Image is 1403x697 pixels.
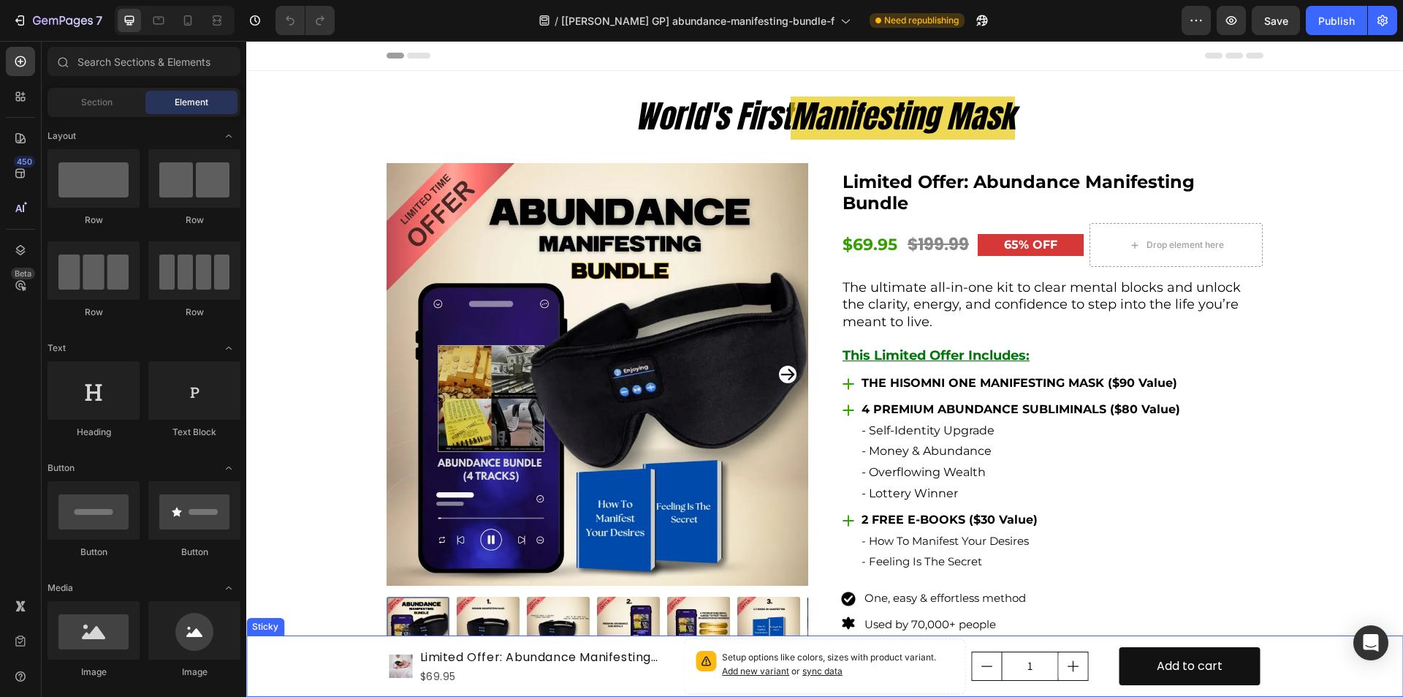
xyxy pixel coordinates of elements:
div: Row [47,214,140,227]
span: - Self-Identity Upgrade [615,383,748,396]
span: - Lottery Winner [615,445,712,459]
div: Undo/Redo [275,6,335,35]
div: Drop element here [900,198,978,210]
span: Toggle open [217,336,240,360]
span: / [555,13,558,29]
input: Search Sections & Elements [47,47,240,76]
div: Sticky [3,579,35,592]
span: Toggle open [217,576,240,600]
span: Need republishing [884,14,959,27]
div: Image [47,666,140,679]
p: Setup options like colors, sizes with product variant. [476,610,707,638]
span: Used by 70,000+ people [618,576,750,590]
div: Beta [11,268,35,279]
span: sync data [556,625,596,636]
span: or [543,625,596,636]
div: Button [148,546,240,559]
div: Row [148,306,240,319]
span: One, easy & effortless method [618,550,780,564]
div: Heading [47,426,140,439]
strong: 4 PREMIUM ABUNDANCE SUBLIMINALS ($80 Value) [615,361,934,375]
button: Add to cart [872,606,1014,645]
iframe: Design area [246,41,1403,697]
button: decrement [726,611,756,639]
div: Image [148,666,240,679]
span: [[PERSON_NAME] GP] abundance-manifesting-bundle-f [561,13,834,29]
span: Save [1264,15,1288,27]
span: - Feeling Is The Secret [615,513,736,527]
div: $69.95 [595,188,653,220]
strong: 2 FREE E-BOOKS ($30 Value) [615,472,791,486]
button: Save [1252,6,1300,35]
u: This Limited Offer Includes: [596,306,783,323]
button: Publish [1306,6,1367,35]
span: The ultimate all-in-one kit to clear mental blocks and unlock the clarity, energy, and confidence... [596,238,995,289]
div: Text Block [148,426,240,439]
button: 7 [6,6,109,35]
div: Row [47,306,140,319]
input: quantity [756,611,813,639]
button: Carousel Next Arrow [533,325,550,342]
span: Layout [47,129,76,143]
h1: Limited Offer: Abundance Manifesting Bundle [595,129,1017,175]
span: Element [175,96,208,109]
div: 450 [14,156,35,167]
div: $199.99 [660,192,724,216]
span: - Overflowing Wealth [615,424,739,438]
div: Row [148,214,240,227]
strong: THE HISOMNI ONE MANIFESTING MASK ($90 Value) [615,335,931,349]
img: gempages_540500352420545771-80431b17-93db-4b44-bc03-62477e946ca7.png [595,551,609,565]
span: Media [47,581,73,595]
div: Button [47,546,140,559]
div: Add to cart [910,615,976,636]
img: gempages_540500352420545771-a3176259-0b22-4a33-a0c1-a5f91e129f13.png [595,576,609,590]
span: Add new variant [476,625,543,636]
span: - How To Manifest Your Desires [615,493,783,507]
span: Manifesting Mask [544,51,769,99]
span: World's First [389,51,544,99]
span: Toggle open [217,124,240,148]
span: Toggle open [217,456,240,480]
button: increment [813,611,842,639]
p: 7 [96,12,102,29]
span: Text [47,342,66,355]
strong: 65% OFF [758,197,811,211]
span: - Money & Abundance [615,403,745,417]
div: Publish [1318,13,1355,29]
span: Section [81,96,113,109]
span: Button [47,461,75,475]
div: Open Intercom Messenger [1353,625,1388,660]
